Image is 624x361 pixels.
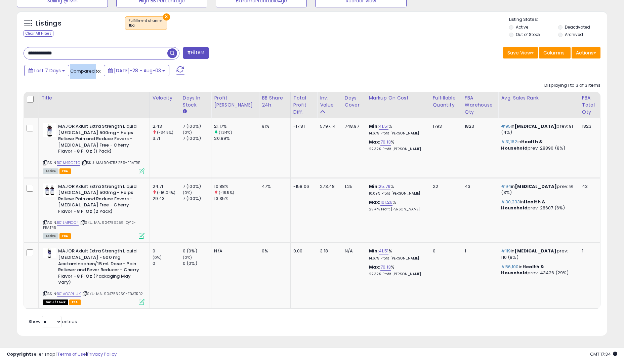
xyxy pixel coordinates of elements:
div: ASIN: [43,248,144,304]
div: 7 (100%) [183,123,211,129]
b: MAJOR Adult Extra Strength Liquid [MEDICAL_DATA] - 500 mg Acetaminophen/15 mL Dose - Pain Relieve... [58,248,140,287]
b: Min: [369,183,379,190]
div: fba [129,23,163,28]
label: Out of Stock [516,32,540,37]
div: Velocity [153,94,177,102]
div: Clear All Filters [24,30,53,37]
p: Listing States: [509,16,607,23]
a: 25.79 [379,183,390,190]
a: Terms of Use [57,351,86,357]
div: 21.17% [214,123,259,129]
div: 0 [153,248,180,254]
div: 0 [433,248,457,254]
strong: Copyright [7,351,31,357]
button: Columns [539,47,571,58]
div: 0.00 [293,248,312,254]
a: B01AOGRHUK [57,291,81,297]
b: Min: [369,123,379,129]
label: Archived [565,32,583,37]
div: Displaying 1 to 3 of 3 items [544,82,600,89]
p: 14.67% Profit [PERSON_NAME] [369,131,425,136]
div: 43 [582,184,595,190]
span: 2025-08-11 17:34 GMT [590,351,617,357]
small: (1.34%) [219,130,232,135]
p: in prev: 28607 (6%) [501,199,574,211]
div: 13.35% [214,196,259,202]
div: FBA Total Qty [582,94,597,116]
span: Columns [543,49,565,56]
p: in prev: 28890 (8%) [501,139,574,151]
div: 10.88% [214,184,259,190]
th: The percentage added to the cost of goods (COGS) that forms the calculator for Min & Max prices. [366,92,430,118]
div: seller snap | | [7,351,117,358]
small: (-16.04%) [157,190,175,195]
div: Markup on Cost [369,94,427,102]
div: 7 (100%) [183,196,211,202]
span: Health & Household [501,264,544,276]
div: 20.89% [214,135,259,142]
span: | SKU: MAJ904753259-FBATRB [81,160,140,165]
small: (0%) [183,190,192,195]
div: FBA Warehouse Qty [465,94,496,116]
div: 29.43 [153,196,180,202]
a: B01LMPICC4 [57,220,79,226]
button: Actions [572,47,600,58]
div: 7 (100%) [183,184,211,190]
span: FBA [59,233,71,239]
div: 0 (0%) [183,260,211,267]
div: % [369,248,425,260]
div: Days Cover [345,94,363,109]
b: Max: [369,139,381,145]
b: MAJOR Adult Extra Strength Liquid [MEDICAL_DATA] 500mg - Helps Relieve Pain and Reduce Fevers - [... [58,123,140,156]
b: MAJOR Adult Extra Strength Liquid [MEDICAL_DATA] 500mg - Helps Relieve Pain and Reduce Fevers - [... [58,184,140,216]
span: [MEDICAL_DATA] [514,248,556,254]
p: 14.67% Profit [PERSON_NAME] [369,256,425,261]
div: BB Share 24h. [262,94,288,109]
div: 0 [153,260,180,267]
div: Profit [PERSON_NAME] [214,94,256,109]
small: (0%) [153,255,162,260]
div: N/A [345,248,361,254]
div: Total Profit Diff. [293,94,314,116]
a: 70.13 [380,264,391,271]
div: Title [41,94,147,102]
a: 101.26 [380,199,392,206]
a: 41.51 [379,123,388,130]
a: 41.51 [379,248,388,254]
div: 3.71 [153,135,180,142]
small: (0%) [183,255,192,260]
small: Days In Stock. [183,109,187,115]
div: 1823 [465,123,493,129]
span: #95 [501,123,510,129]
span: #94 [501,183,511,190]
p: 22.32% Profit [PERSON_NAME] [369,272,425,277]
div: ASIN: [43,123,144,173]
span: #56,100 [501,264,518,270]
span: #30,233 [501,199,520,205]
small: (0%) [183,130,192,135]
div: -158.06 [293,184,312,190]
b: Max: [369,264,381,270]
span: Health & Household [501,199,545,211]
div: Avg. Sales Rank [501,94,576,102]
label: Deactivated [565,24,590,30]
span: Show: entries [29,318,77,325]
div: 1 [582,248,595,254]
a: B01M4RO2TC [57,160,80,166]
span: Fulfillment channel : [129,18,163,28]
span: Health & Household [501,138,543,151]
div: % [369,184,425,196]
div: -17.81 [293,123,312,129]
p: 22.32% Profit [PERSON_NAME] [369,147,425,152]
span: All listings currently available for purchase on Amazon [43,233,58,239]
button: Save View [503,47,538,58]
span: | SKU: MAJ904753259_QY2-FBATRB [43,220,136,230]
div: % [369,264,425,277]
img: 417Z-EduRqL._SL40_.jpg [43,184,56,197]
p: in prev: 91 (3%) [501,184,574,196]
div: 1.25 [345,184,361,190]
div: Inv. value [320,94,339,109]
div: 91% [262,123,285,129]
div: 0% [262,248,285,254]
span: Compared to: [70,68,101,74]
